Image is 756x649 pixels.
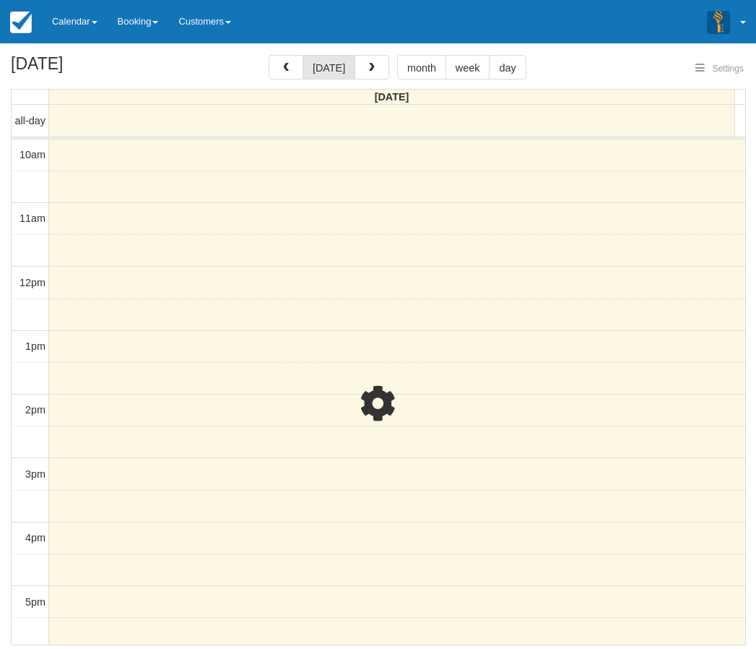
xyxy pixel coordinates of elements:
[707,10,730,33] img: A3
[11,55,194,82] h2: [DATE]
[375,91,409,103] span: [DATE]
[446,55,490,79] button: week
[25,532,45,543] span: 4pm
[397,55,446,79] button: month
[25,468,45,480] span: 3pm
[19,212,45,224] span: 11am
[303,55,355,79] button: [DATE]
[687,59,752,79] button: Settings
[713,64,744,74] span: Settings
[10,12,32,33] img: checkfront-main-nav-mini-logo.png
[19,277,45,288] span: 12pm
[489,55,526,79] button: day
[25,340,45,352] span: 1pm
[25,404,45,416] span: 2pm
[25,596,45,608] span: 5pm
[19,149,45,160] span: 10am
[15,115,45,126] span: all-day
